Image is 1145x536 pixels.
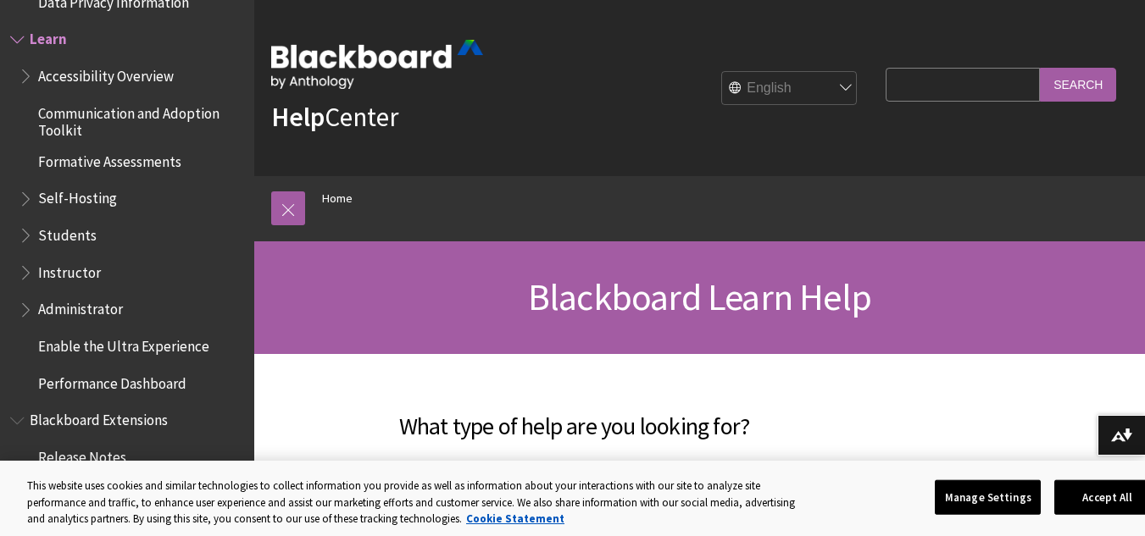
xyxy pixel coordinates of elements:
span: Learn [30,25,67,48]
span: Enable the Ultra Experience [38,332,209,355]
a: More information about your privacy, opens in a new tab [466,511,564,526]
strong: Help [271,100,325,134]
span: Communication and Adoption Toolkit [38,99,242,139]
span: Performance Dashboard [38,369,186,392]
button: Manage Settings [935,479,1041,515]
span: Blackboard Learn Help [528,274,871,320]
div: This website uses cookies and similar technologies to collect information you provide as well as ... [27,478,802,528]
span: Students [38,221,97,244]
input: Search [1040,68,1116,101]
span: Release Notes [38,443,126,466]
select: Site Language Selector [722,72,858,106]
nav: Book outline for Blackboard Learn Help [10,25,244,398]
a: Home [322,188,353,209]
span: Blackboard Extensions [30,406,168,429]
a: HelpCenter [271,100,398,134]
img: Blackboard by Anthology [271,40,483,89]
span: Self-Hosting [38,185,117,207]
span: Administrator [38,296,123,318]
span: Formative Assessments [38,147,181,170]
span: Accessibility Overview [38,62,174,85]
h2: What type of help are you looking for? [271,388,877,444]
span: Instructor [38,258,101,281]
